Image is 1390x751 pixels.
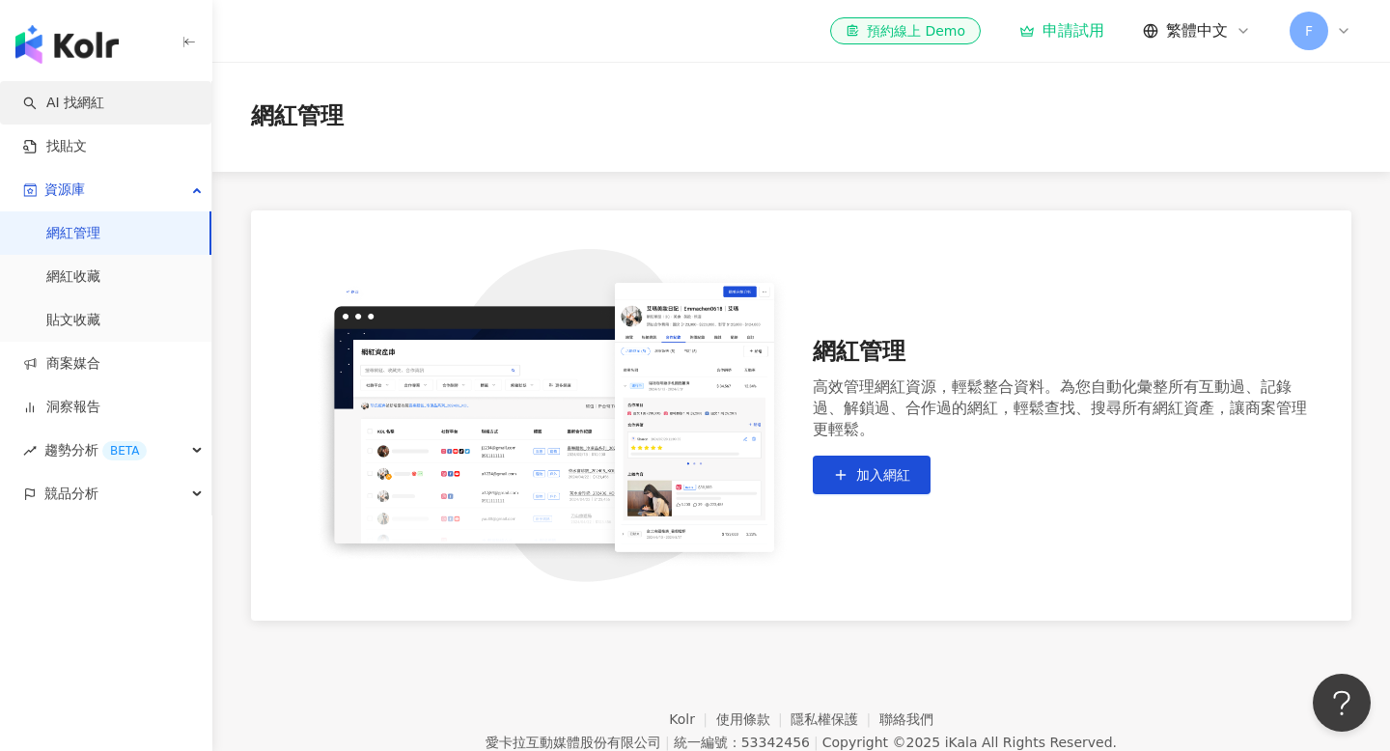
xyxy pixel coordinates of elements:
[879,711,933,727] a: 聯絡我們
[44,168,85,211] span: 資源庫
[251,100,344,133] span: 網紅管理
[44,429,147,472] span: 趨勢分析
[665,735,670,750] span: |
[674,735,810,750] div: 統一編號：53342456
[813,456,931,494] button: 加入網紅
[814,735,819,750] span: |
[1166,20,1228,42] span: 繁體中文
[716,711,792,727] a: 使用條款
[46,311,100,330] a: 貼文收藏
[1019,21,1104,41] a: 申請試用
[791,711,879,727] a: 隱私權保護
[290,249,790,582] img: 網紅管理
[1313,674,1371,732] iframe: Help Scout Beacon - Open
[15,25,119,64] img: logo
[46,224,100,243] a: 網紅管理
[46,267,100,287] a: 網紅收藏
[813,336,1313,369] div: 網紅管理
[44,472,98,515] span: 競品分析
[23,444,37,458] span: rise
[102,441,147,460] div: BETA
[945,735,978,750] a: iKala
[23,94,104,113] a: searchAI 找網紅
[822,735,1117,750] div: Copyright © 2025 All Rights Reserved.
[23,398,100,417] a: 洞察報告
[856,467,910,483] span: 加入網紅
[813,376,1313,440] div: 高效管理網紅資源，輕鬆整合資料。為您自動化彙整所有互動過、記錄過、解鎖過、合作過的網紅，輕鬆查找、搜尋所有網紅資產，讓商案管理更輕鬆。
[846,21,965,41] div: 預約線上 Demo
[1305,20,1313,42] span: F
[23,354,100,374] a: 商案媒合
[669,711,715,727] a: Kolr
[23,137,87,156] a: 找貼文
[486,735,661,750] div: 愛卡拉互動媒體股份有限公司
[830,17,981,44] a: 預約線上 Demo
